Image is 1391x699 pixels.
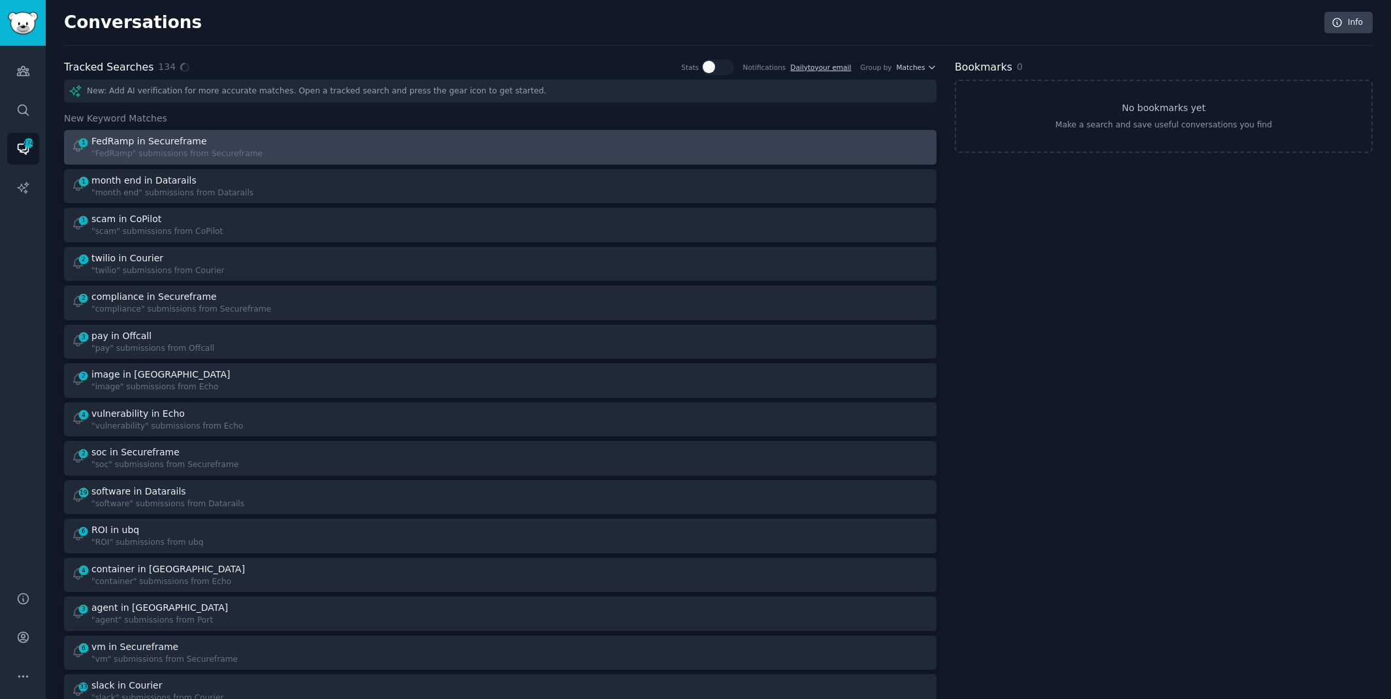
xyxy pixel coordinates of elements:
[78,371,89,380] span: 2
[64,558,936,593] a: 4container in [GEOGRAPHIC_DATA]"container" submissions from Echo
[790,63,851,71] a: Dailytoyour email
[743,63,786,72] div: Notifications
[78,449,89,458] span: 2
[91,485,186,498] div: software in Datarails
[91,343,214,355] div: "pay" submissions from Offcall
[78,643,89,653] span: 6
[91,368,230,382] div: image in [GEOGRAPHIC_DATA]
[91,407,185,421] div: vulnerability in Echo
[64,247,936,282] a: 2twilio in Courier"twilio" submissions from Courier
[91,576,248,588] div: "container" submissions from Echo
[91,601,228,615] div: agent in [GEOGRAPHIC_DATA]
[78,138,89,147] span: 1
[158,60,176,74] span: 134
[91,537,204,549] div: "ROI" submissions from ubq
[78,488,89,497] span: 19
[64,325,936,359] a: 3pay in Offcall"pay" submissions from Offcall
[91,523,139,537] div: ROI in ubq
[860,63,891,72] div: Group by
[78,410,89,419] span: 4
[78,293,89,302] span: 2
[64,130,936,165] a: 1FedRamp in Secureframe"FedRamp" submissions from Secureframe
[91,459,239,471] div: "soc" submissions from Secureframe
[23,138,35,148] span: 274
[681,63,699,72] div: Stats
[91,304,271,316] div: "compliance" submissions from Secureframe
[91,640,178,654] div: vm in Secureframe
[91,421,244,432] div: "vulnerability" submissions from Echo
[64,363,936,398] a: 2image in [GEOGRAPHIC_DATA]"image" submissions from Echo
[64,112,167,125] span: New Keyword Matches
[91,226,223,238] div: "scam" submissions from CoPilot
[64,519,936,553] a: 6ROI in ubq"ROI" submissions from ubq
[91,562,245,576] div: container in [GEOGRAPHIC_DATA]
[78,604,89,613] span: 3
[91,174,197,187] div: month end in Datarails
[1122,101,1206,115] h3: No bookmarks yet
[64,596,936,631] a: 3agent in [GEOGRAPHIC_DATA]"agent" submissions from Port
[91,135,207,148] div: FedRamp in Secureframe
[78,333,89,342] span: 3
[91,252,163,265] div: twilio in Courier
[1017,61,1023,72] span: 0
[7,133,39,165] a: 274
[91,498,244,510] div: "software" submissions from Datarails
[91,148,263,160] div: "FedRamp" submissions from Secureframe
[64,12,202,33] h2: Conversations
[897,63,925,72] span: Matches
[64,208,936,242] a: 1scam in CoPilot"scam" submissions from CoPilot
[78,216,89,225] span: 1
[91,212,161,226] div: scam in CoPilot
[1055,120,1272,131] div: Make a search and save useful conversations you find
[897,63,936,72] button: Matches
[78,566,89,575] span: 4
[64,480,936,515] a: 19software in Datarails"software" submissions from Datarails
[91,265,225,277] div: "twilio" submissions from Courier
[64,80,936,103] div: New: Add AI verification for more accurate matches. Open a tracked search and press the gear icon...
[64,402,936,437] a: 4vulnerability in Echo"vulnerability" submissions from Echo
[1324,12,1373,34] a: Info
[64,285,936,320] a: 2compliance in Secureframe"compliance" submissions from Secureframe
[64,59,153,76] h2: Tracked Searches
[78,527,89,536] span: 6
[955,80,1373,153] a: No bookmarks yetMake a search and save useful conversations you find
[78,255,89,264] span: 2
[64,636,936,670] a: 6vm in Secureframe"vm" submissions from Secureframe
[64,169,936,204] a: 1month end in Datarails"month end" submissions from Datarails
[91,290,217,304] div: compliance in Secureframe
[91,187,253,199] div: "month end" submissions from Datarails
[91,446,180,459] div: soc in Secureframe
[8,12,38,35] img: GummySearch logo
[91,615,231,626] div: "agent" submissions from Port
[78,682,89,691] span: 33
[91,329,152,343] div: pay in Offcall
[91,654,238,666] div: "vm" submissions from Secureframe
[91,382,232,393] div: "image" submissions from Echo
[91,679,162,692] div: slack in Courier
[78,177,89,186] span: 1
[955,59,1012,76] h2: Bookmarks
[64,441,936,476] a: 2soc in Secureframe"soc" submissions from Secureframe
